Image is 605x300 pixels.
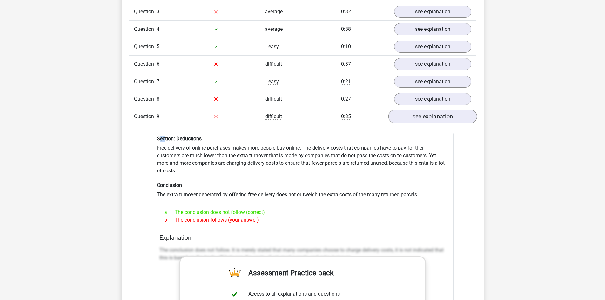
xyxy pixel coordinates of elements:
a: see explanation [394,41,471,53]
span: 0:32 [341,9,351,15]
span: 4 [157,26,159,32]
span: b [164,216,175,224]
span: easy [268,43,279,50]
div: The conclusion follows (your answer) [159,216,446,224]
span: 7 [157,78,159,84]
span: 8 [157,96,159,102]
a: see explanation [394,23,471,35]
span: difficult [265,96,282,102]
span: 0:21 [341,78,351,85]
span: 0:37 [341,61,351,67]
span: Question [134,25,157,33]
span: 9 [157,113,159,119]
span: Question [134,113,157,120]
span: 0:27 [341,96,351,102]
span: Question [134,95,157,103]
p: The conclusion does not follow. It is merely stated that many companies choose to charge delivery... [159,246,446,262]
span: 3 [157,9,159,15]
span: Question [134,60,157,68]
span: 0:38 [341,26,351,32]
span: average [265,9,283,15]
h6: Section: Deductions [157,136,448,142]
a: see explanation [394,76,471,88]
div: The conclusion does not follow (correct) [159,209,446,216]
span: 6 [157,61,159,67]
span: easy [268,78,279,85]
span: 0:10 [341,43,351,50]
a: see explanation [394,93,471,105]
span: difficult [265,61,282,67]
span: average [265,26,283,32]
span: 5 [157,43,159,50]
h4: Explanation [159,234,446,241]
span: difficult [265,113,282,120]
span: Question [134,78,157,85]
a: see explanation [394,58,471,70]
a: see explanation [394,6,471,18]
span: a [164,209,175,216]
h6: Conclusion [157,182,448,188]
a: see explanation [388,110,477,123]
span: 0:35 [341,113,351,120]
span: Question [134,8,157,16]
span: Question [134,43,157,50]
